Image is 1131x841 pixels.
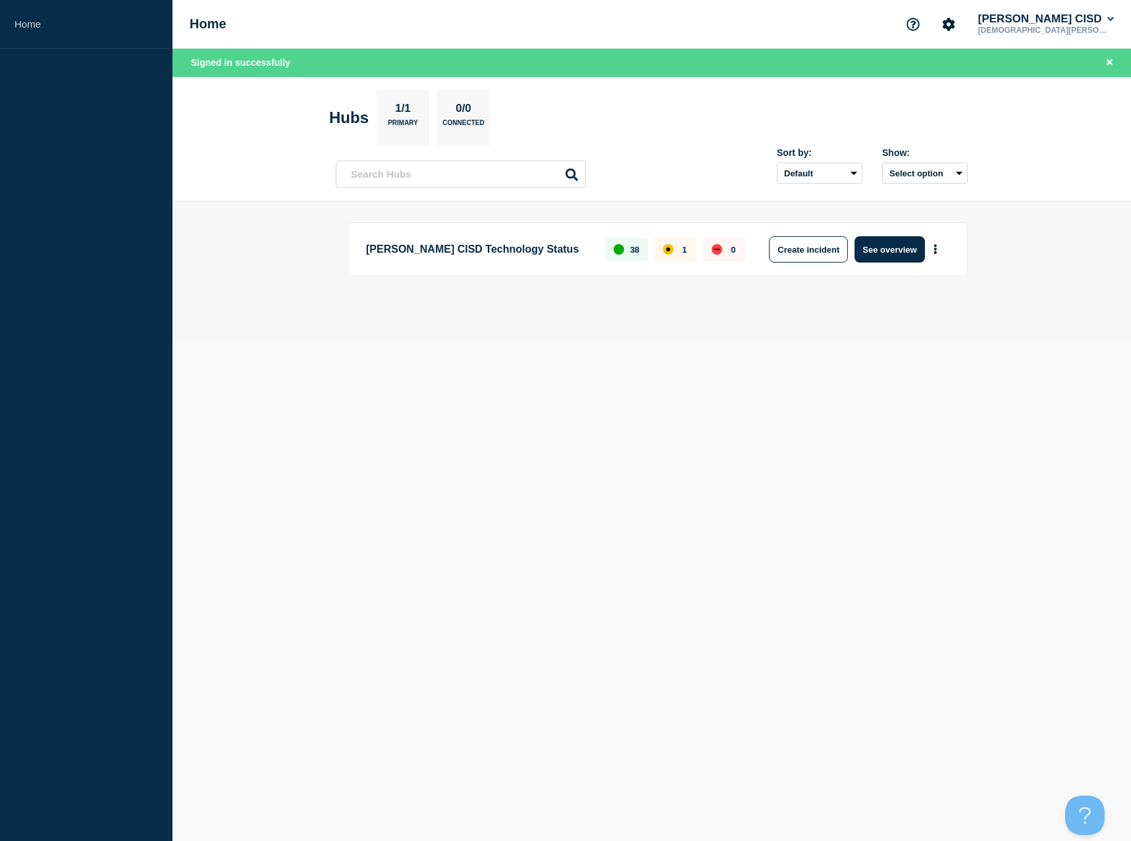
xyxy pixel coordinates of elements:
span: Signed in successfully [191,57,290,68]
div: Show: [882,147,968,158]
div: up [614,244,624,255]
h2: Hubs [329,109,369,127]
h1: Home [190,16,226,32]
button: More actions [927,238,944,262]
p: 38 [630,245,639,255]
iframe: Help Scout Beacon - Open [1065,796,1105,835]
button: [PERSON_NAME] CISD [976,13,1117,26]
button: Account settings [935,11,962,38]
button: See overview [855,236,924,263]
div: Sort by: [777,147,862,158]
button: Create incident [769,236,848,263]
input: Search Hubs [336,161,586,188]
button: Close banner [1101,55,1118,70]
div: affected [663,244,673,255]
button: Select option [882,163,968,184]
p: 0 [731,245,735,255]
p: Connected [442,119,484,133]
p: 0/0 [451,102,477,119]
p: Primary [388,119,418,133]
p: 1 [682,245,687,255]
select: Sort by [777,163,862,184]
p: 1/1 [390,102,416,119]
p: [PERSON_NAME] CISD Technology Status [366,236,591,263]
p: [DEMOGRAPHIC_DATA][PERSON_NAME] [976,26,1113,35]
button: Support [899,11,927,38]
div: down [712,244,722,255]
